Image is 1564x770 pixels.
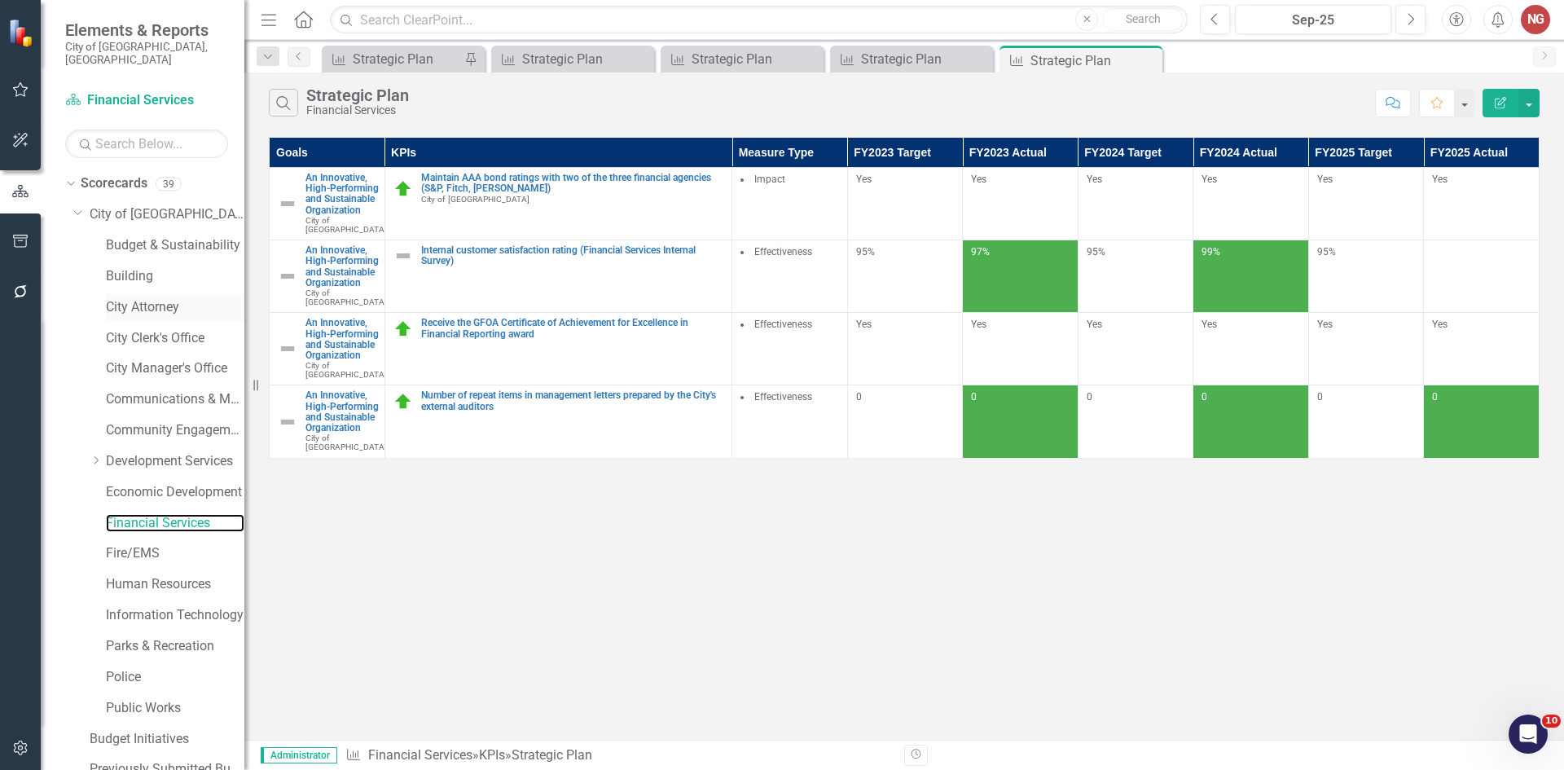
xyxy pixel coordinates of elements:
td: Double-Click to Edit Right Click for Context Menu [384,385,732,458]
a: Parks & Recreation [106,637,244,656]
div: Strategic Plan [692,49,819,69]
td: Double-Click to Edit Right Click for Context Menu [270,168,385,240]
span: Yes [856,174,872,185]
a: City Attorney [106,298,244,317]
input: Search ClearPoint... [330,6,1188,34]
a: Strategic Plan [834,49,989,69]
small: City of [GEOGRAPHIC_DATA], [GEOGRAPHIC_DATA] [65,40,228,67]
div: Strategic Plan [353,49,460,69]
span: Yes [1087,174,1102,185]
td: Double-Click to Edit Right Click for Context Menu [270,240,385,313]
span: Administrator [261,747,337,763]
img: Not Defined [278,339,297,359]
div: Strategic Plan [512,747,592,763]
span: Yes [1317,319,1333,330]
img: On Target [393,319,413,339]
td: Double-Click to Edit Right Click for Context Menu [384,168,732,240]
span: 0 [1087,391,1092,403]
span: Yes [971,319,986,330]
a: Financial Services [106,514,244,533]
div: Strategic Plan [522,49,650,69]
td: Double-Click to Edit [732,240,848,313]
span: Yes [1202,174,1217,185]
div: Financial Services [306,104,409,117]
div: NG [1521,5,1550,34]
span: 95% [856,246,875,257]
a: Building [106,267,244,286]
a: Scorecards [81,174,147,193]
span: 99% [1202,246,1220,257]
span: Yes [1432,319,1448,330]
a: Budget & Sustainability [106,236,244,255]
a: Strategic Plan [665,49,819,69]
img: Not Defined [278,412,297,432]
span: City of [GEOGRAPHIC_DATA] [421,195,529,204]
td: Double-Click to Edit Right Click for Context Menu [270,385,385,458]
div: 39 [156,177,182,191]
a: An Innovative, High-Performing and Sustainable Organization [305,318,387,361]
a: Strategic Plan [495,49,650,69]
td: Double-Click to Edit Right Click for Context Menu [384,240,732,313]
span: Effectiveness [754,391,812,403]
a: Police [106,668,244,687]
a: KPIs [479,747,505,763]
span: Yes [1432,174,1448,185]
span: Impact [754,174,785,185]
div: Strategic Plan [306,86,409,104]
a: Financial Services [368,747,472,763]
span: City of [GEOGRAPHIC_DATA] [305,216,387,234]
a: Fire/EMS [106,544,244,563]
span: Search [1126,12,1161,25]
div: » » [345,746,892,765]
span: Yes [856,319,872,330]
a: Human Resources [106,575,244,594]
button: Sep-25 [1235,5,1391,34]
span: 95% [1087,246,1105,257]
span: 0 [1317,391,1323,403]
span: 0 [856,391,862,403]
span: 0 [971,391,977,403]
a: Community Engagement & Emergency Preparedness [106,421,244,440]
span: Effectiveness [754,319,812,330]
a: Number of repeat items in management letters prepared by the City's external auditors [421,390,724,411]
span: 10 [1542,715,1561,728]
iframe: Intercom live chat [1509,715,1548,754]
input: Search Below... [65,130,228,158]
a: Public Works [106,699,244,718]
div: Strategic Plan [1030,51,1158,71]
td: Double-Click to Edit [732,313,848,385]
img: ClearPoint Strategy [8,18,37,46]
button: Search [1102,8,1184,31]
span: 0 [1202,391,1207,403]
div: Strategic Plan [861,49,989,69]
span: Yes [1087,319,1102,330]
span: 0 [1432,391,1438,403]
img: Not Defined [278,194,297,213]
img: Not Defined [278,266,297,286]
td: Double-Click to Edit [732,168,848,240]
a: Communications & Marketing [106,390,244,409]
span: City of [GEOGRAPHIC_DATA] [305,433,387,451]
a: Internal customer satisfaction rating (Financial Services Internal Survey) [421,245,724,266]
a: Budget Initiatives [90,730,244,749]
span: Elements & Reports [65,20,228,40]
img: On Target [393,392,413,411]
a: Strategic Plan [326,49,460,69]
a: City Manager's Office [106,359,244,378]
td: Double-Click to Edit [732,385,848,458]
span: Yes [971,174,986,185]
td: Double-Click to Edit Right Click for Context Menu [384,313,732,385]
span: Yes [1202,319,1217,330]
a: An Innovative, High-Performing and Sustainable Organization [305,390,387,433]
a: City of [GEOGRAPHIC_DATA] [90,205,244,224]
td: Double-Click to Edit Right Click for Context Menu [270,313,385,385]
div: Sep-25 [1241,11,1386,30]
a: City Clerk's Office [106,329,244,348]
a: An Innovative, High-Performing and Sustainable Organization [305,245,387,288]
a: Financial Services [65,91,228,110]
img: On Target [393,179,413,199]
span: City of [GEOGRAPHIC_DATA] [305,361,387,379]
a: An Innovative, High-Performing and Sustainable Organization [305,173,387,216]
a: Receive the GFOA Certificate of Achievement for Excellence in Financial Reporting award [421,318,724,339]
a: Development Services [106,452,244,471]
